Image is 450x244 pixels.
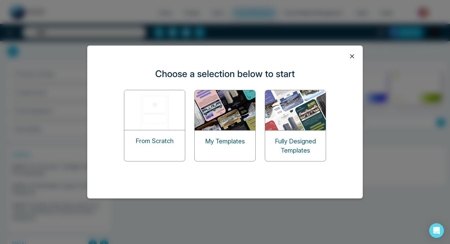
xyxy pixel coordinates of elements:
[155,67,295,81] p: Choose a selection below to start
[265,90,326,130] img: designed-templates.png
[195,90,256,130] img: my-templates.png
[205,137,245,146] p: My Templates
[265,137,326,155] p: Fully Designed Templates
[124,90,186,130] img: start-from-scratch.png
[429,223,444,238] div: Open Intercom Messenger
[136,136,174,146] p: From Scratch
